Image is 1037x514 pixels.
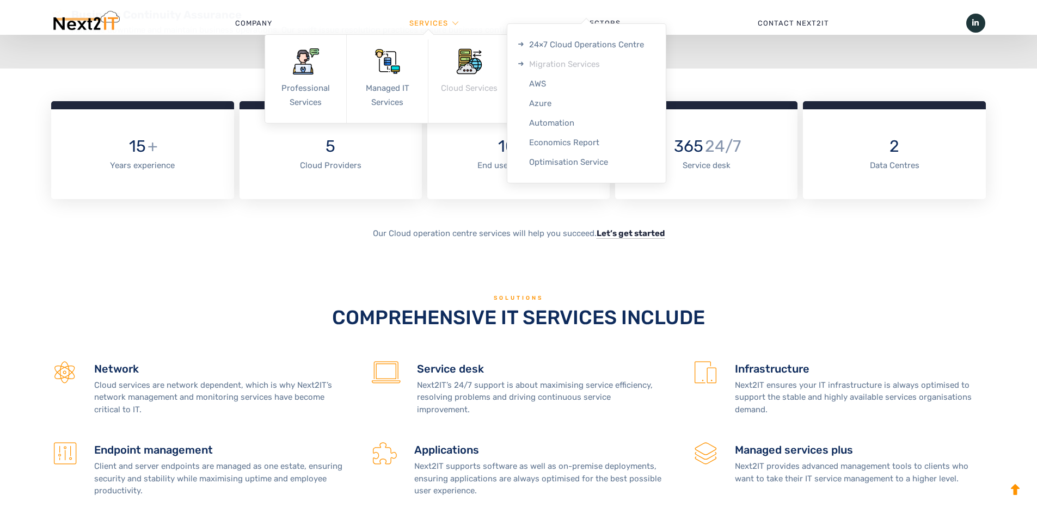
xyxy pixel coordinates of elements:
[597,228,665,239] a: Let’s get started
[507,54,666,74] a: Migration Services
[70,159,216,172] div: Years experience
[889,137,899,156] span: 2
[517,7,690,40] a: Sectors
[265,35,346,123] a: Professional Services
[94,460,345,497] p: Client and server endpoints are managed as one estate, ensuring security and stability while maxi...
[257,159,403,172] div: Cloud Providers
[821,159,967,172] div: Data Centres
[417,362,665,376] h4: Service desk
[498,137,526,156] span: 100
[507,35,666,54] a: 24×7 Cloud Operations Centre
[735,379,985,416] p: Next2IT ensures your IT infrastructure is always optimised to support the stable and highly avail...
[507,152,666,172] a: Optimisation Service
[735,443,985,457] h4: Managed services plus
[507,113,666,133] a: Automation
[52,11,120,35] img: Next2IT
[456,48,482,75] img: icon
[326,137,335,156] span: 5
[507,133,666,152] a: Economics Report
[507,74,666,94] a: AWS
[52,226,985,240] p: Our Cloud operation centre services will help you succeed.
[167,7,341,40] a: Company
[289,306,747,329] h2: COMPREHENSIVE IT SERVICES INCLUDE
[414,443,665,457] h4: Applications
[409,7,448,40] a: Services
[705,137,741,156] span: 24/7
[507,94,666,113] a: Azure
[417,379,665,416] p: Next2IT’s 24/7 support is about maximising service efficiency, resolving problems and driving con...
[689,7,898,40] a: Contact Next2IT
[735,362,985,376] h4: Infrastructure
[735,460,985,485] p: Next2IT provides advanced management tools to clients who want to take their IT service managemen...
[674,137,703,156] span: 365
[414,460,665,497] p: Next2IT supports software as well as on-premise deployments, ensuring applications are always opt...
[94,379,345,416] p: Cloud services are network dependent, which is why Next2IT’s network management and monitoring se...
[94,362,345,376] h4: Network
[445,159,591,172] div: End user satisfaction
[293,48,319,75] img: icon
[129,137,146,156] span: 15
[634,159,780,172] div: Service desk
[289,295,747,302] h6: Solutions
[347,35,428,123] a: Managed IT Services
[94,443,345,457] h4: Endpoint management
[375,48,401,75] img: icon
[148,137,158,156] span: +
[428,35,510,123] a: Cloud Services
